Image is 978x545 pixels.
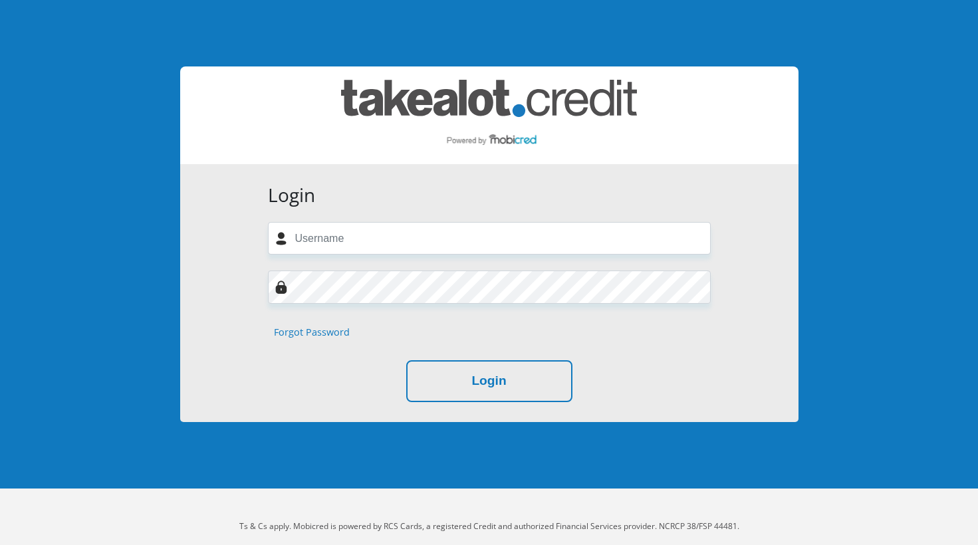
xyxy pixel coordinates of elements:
p: Ts & Cs apply. Mobicred is powered by RCS Cards, a registered Credit and authorized Financial Ser... [120,520,858,532]
a: Forgot Password [274,325,350,340]
img: takealot_credit logo [341,80,637,151]
button: Login [406,360,572,402]
img: user-icon image [275,232,288,245]
h3: Login [268,184,711,207]
input: Username [268,222,711,255]
img: Image [275,280,288,294]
